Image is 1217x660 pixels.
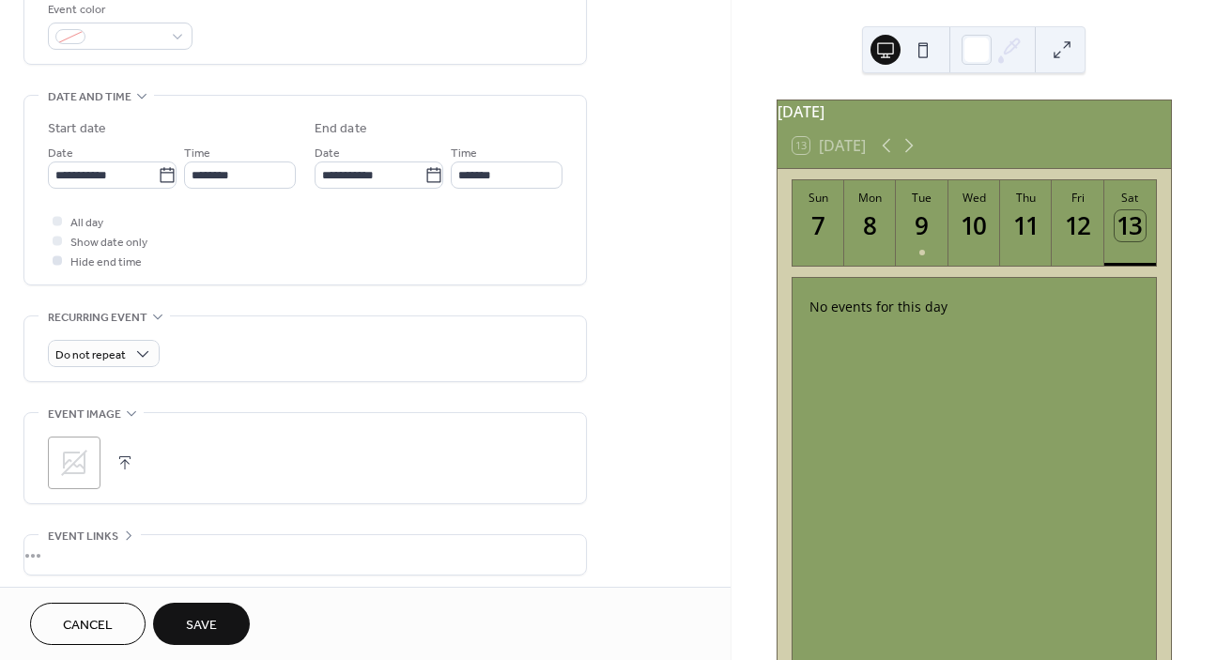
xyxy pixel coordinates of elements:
[793,180,844,266] button: Sun7
[1057,190,1098,206] div: Fri
[1115,210,1146,241] div: 13
[184,144,210,163] span: Time
[153,603,250,645] button: Save
[1104,180,1156,266] button: Sat13
[1006,190,1046,206] div: Thu
[850,190,890,206] div: Mon
[315,119,367,139] div: End date
[48,87,131,107] span: Date and time
[901,190,942,206] div: Tue
[1000,180,1052,266] button: Thu11
[63,616,113,636] span: Cancel
[70,213,103,233] span: All day
[844,180,896,266] button: Mon8
[1110,190,1150,206] div: Sat
[70,233,147,253] span: Show date only
[48,437,100,489] div: ;
[24,535,586,575] div: •••
[48,308,147,328] span: Recurring event
[315,144,340,163] span: Date
[907,210,938,241] div: 9
[798,190,839,206] div: Sun
[451,144,477,163] span: Time
[959,210,990,241] div: 10
[896,180,947,266] button: Tue9
[778,100,1171,123] div: [DATE]
[954,190,994,206] div: Wed
[794,284,1153,329] div: No events for this day
[55,345,126,366] span: Do not repeat
[855,210,886,241] div: 8
[48,527,118,546] span: Event links
[1052,180,1103,266] button: Fri12
[70,253,142,272] span: Hide end time
[48,144,73,163] span: Date
[803,210,834,241] div: 7
[30,603,146,645] button: Cancel
[186,616,217,636] span: Save
[948,180,1000,266] button: Wed10
[1010,210,1041,241] div: 11
[48,119,106,139] div: Start date
[48,405,121,424] span: Event image
[1063,210,1094,241] div: 12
